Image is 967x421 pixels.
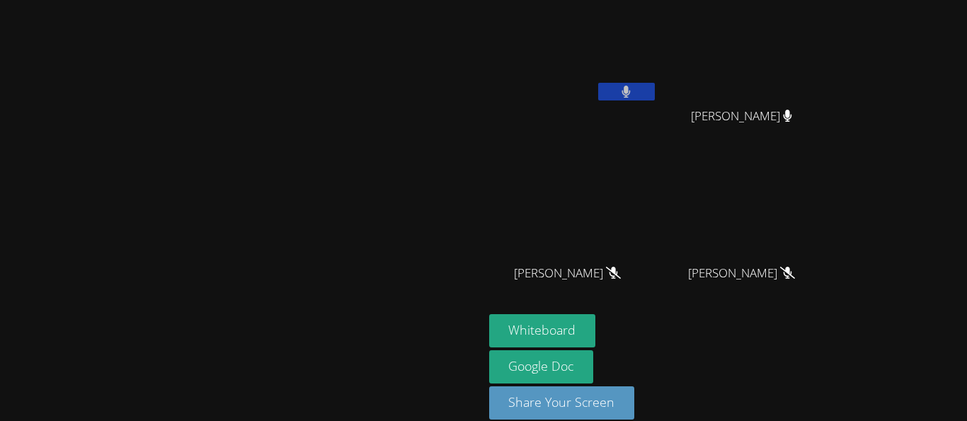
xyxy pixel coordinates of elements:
[489,386,635,420] button: Share Your Screen
[514,263,621,284] span: [PERSON_NAME]
[691,106,792,127] span: [PERSON_NAME]
[489,350,594,383] a: Google Doc
[688,263,795,284] span: [PERSON_NAME]
[489,314,596,347] button: Whiteboard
